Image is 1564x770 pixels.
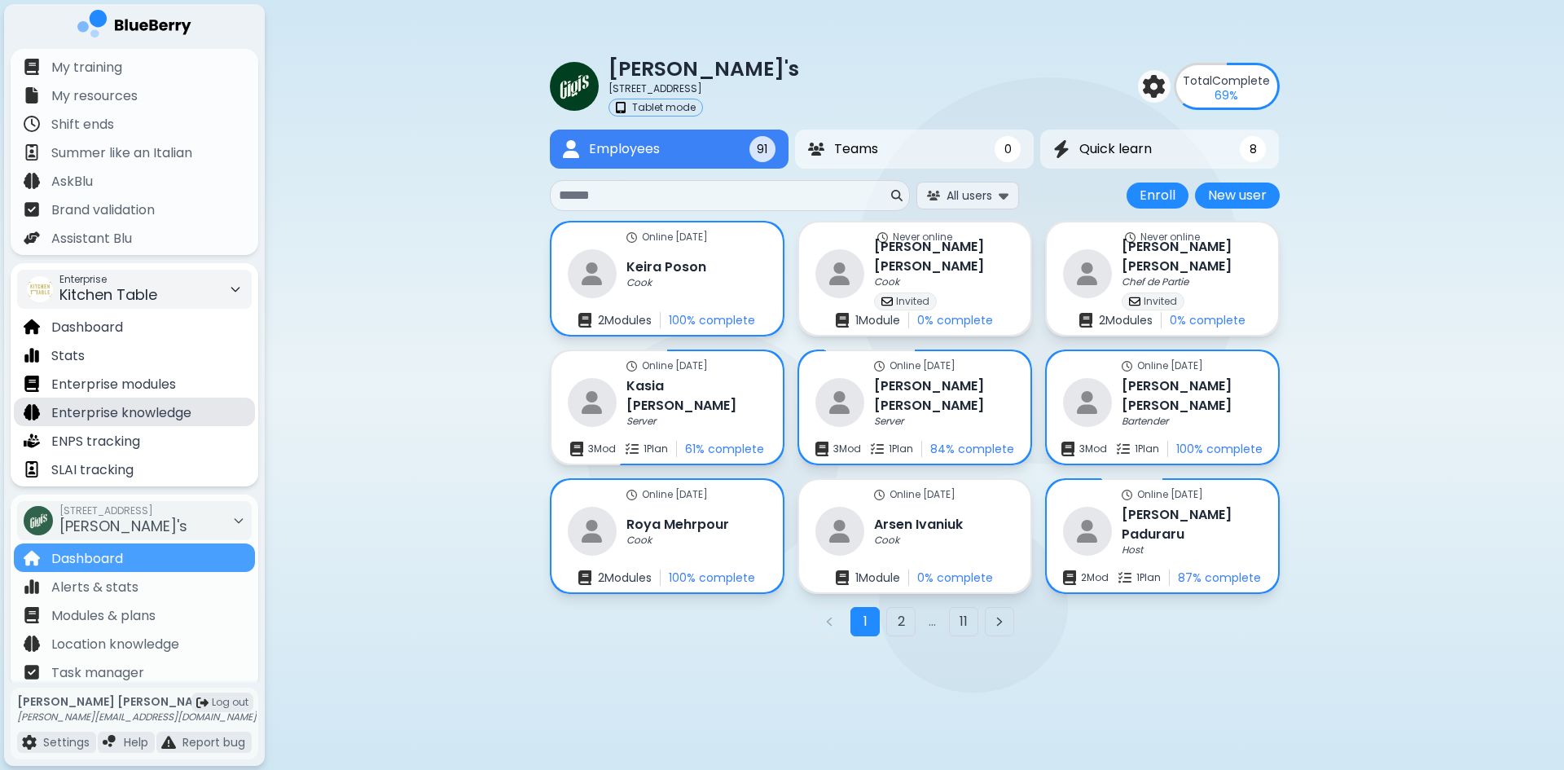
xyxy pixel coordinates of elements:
[874,515,963,535] h3: Arsen Ivaniuk
[24,201,40,218] img: file icon
[1045,478,1280,594] a: online statusOnline [DATE]restaurant[PERSON_NAME] PaduraruHostmodules2Modtraining plans1Plan87% c...
[24,173,40,189] img: file icon
[1004,142,1012,156] span: 0
[1122,275,1188,288] p: Chef de Partie
[1063,378,1112,427] img: restaurant
[51,432,140,451] p: ENPS tracking
[51,346,85,366] p: Stats
[1099,313,1153,328] p: 2 Module s
[815,442,828,456] img: modules
[51,115,114,134] p: Shift ends
[1079,442,1107,455] p: 3 Mod
[644,442,668,455] p: 1 Plan
[24,230,40,246] img: file icon
[27,276,53,302] img: company thumbnail
[999,187,1008,203] img: expand
[1122,490,1132,500] img: online status
[124,735,148,750] p: Help
[1125,232,1136,243] img: online status
[598,570,652,585] p: 2 Module s
[922,612,942,631] span: ...
[1144,295,1177,308] p: Invited
[874,534,899,547] p: Cook
[1178,570,1261,585] p: 87 % complete
[1063,507,1112,556] img: restaurant
[51,403,191,423] p: Enterprise knowledge
[43,735,90,750] p: Settings
[626,257,706,277] h3: Keira Poson
[1118,571,1131,584] img: training plans
[608,99,799,117] a: tabletTablet mode
[616,102,626,113] img: tablet
[626,490,637,500] img: online status
[59,284,157,305] span: Kitchen Table
[24,144,40,161] img: file icon
[881,296,893,307] img: invited
[1140,231,1200,244] p: Never online
[874,361,885,372] img: online status
[1079,139,1152,159] span: Quick learn
[1215,88,1238,103] p: 69 %
[22,735,37,750] img: file icon
[890,488,956,501] p: Online [DATE]
[59,516,187,536] span: [PERSON_NAME]'s
[1122,376,1262,416] h3: [PERSON_NAME] [PERSON_NAME]
[1079,313,1092,328] img: enrollments
[51,578,138,597] p: Alerts & stats
[161,735,176,750] img: file icon
[669,313,755,328] p: 100 % complete
[563,140,579,159] img: Employees
[1137,488,1203,501] p: Online [DATE]
[797,350,1032,465] a: online statusOnline [DATE]restaurant[PERSON_NAME] [PERSON_NAME]Servermodules3Modtraining plans1Pl...
[1136,571,1161,584] p: 1 Plan
[1143,75,1166,98] img: settings
[855,570,900,585] p: 1 Module
[1183,73,1270,88] p: Complete
[874,237,1014,276] h3: [PERSON_NAME] [PERSON_NAME]
[889,442,913,455] p: 1 Plan
[51,172,93,191] p: AskBlu
[797,478,1032,594] a: online statusOnline [DATE]restaurantArsen IvaniukCookenrollments1Module0% complete
[626,515,729,535] h3: Roya Mehrpour
[570,442,583,456] img: modules
[1250,142,1257,156] span: 8
[1122,361,1132,372] img: online status
[550,478,784,594] a: online statusOnline [DATE]restaurantRoya MehrpourCookenrollments2Modules100% complete
[626,442,639,455] img: training plans
[1127,183,1188,209] button: Enroll
[51,635,179,654] p: Location knowledge
[24,404,40,420] img: file icon
[51,549,123,569] p: Dashboard
[815,507,864,556] img: restaurant
[17,694,257,709] p: [PERSON_NAME] [PERSON_NAME]
[182,735,245,750] p: Report bug
[51,143,192,163] p: Summer like an Italian
[815,378,864,427] img: restaurant
[1063,570,1076,585] img: modules
[685,442,764,456] p: 61 % complete
[896,295,929,308] p: Invited
[1129,296,1140,307] img: invited
[916,182,1019,209] button: All users
[568,378,617,427] img: restaurant
[669,570,755,585] p: 100 % complete
[1176,442,1263,456] p: 100 % complete
[1195,183,1280,209] button: New user
[24,550,40,566] img: file icon
[24,461,40,477] img: file icon
[1137,359,1203,372] p: Online [DATE]
[917,570,993,585] p: 0 % complete
[797,221,1032,337] a: online statusNever onlinerestaurant[PERSON_NAME] [PERSON_NAME]CookinvitedInvitedenrollments1Modul...
[51,663,144,683] p: Task manager
[1117,442,1130,455] img: training plans
[626,415,656,428] p: Server
[626,376,767,416] h3: Kasia [PERSON_NAME]
[51,86,138,106] p: My resources
[815,607,844,636] button: Previous page
[833,442,861,455] p: 3 Mod
[626,276,652,289] p: Cook
[24,433,40,449] img: file icon
[947,188,992,203] span: All users
[1122,505,1262,544] h3: [PERSON_NAME] Paduraru
[568,249,617,298] img: restaurant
